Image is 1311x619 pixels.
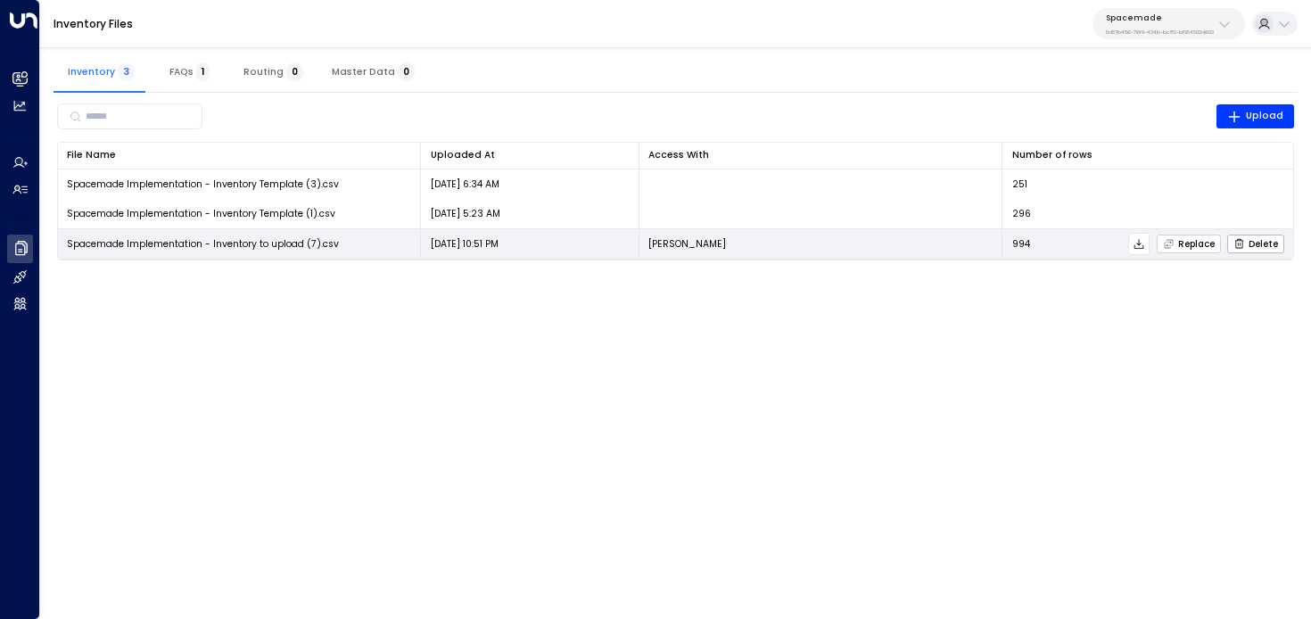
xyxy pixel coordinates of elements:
[431,237,499,251] p: [DATE] 10:51 PM
[1163,238,1215,250] span: Replace
[1106,29,1214,36] p: 0d57b456-76f9-434b-bc82-bf954502d602
[1092,8,1245,39] button: Spacemade0d57b456-76f9-434b-bc82-bf954502d602
[67,177,339,191] span: Spacemade Implementation - Inventory Template (3).csv
[1216,104,1295,129] button: Upload
[431,177,499,191] p: [DATE] 6:34 AM
[67,147,116,163] div: File Name
[1012,177,1027,191] span: 251
[1227,108,1284,124] span: Upload
[1012,147,1092,163] div: Number of rows
[169,66,210,78] span: FAQs
[398,62,415,81] span: 0
[1106,12,1214,23] p: Spacemade
[1157,235,1221,253] button: Replace
[243,66,303,78] span: Routing
[431,147,495,163] div: Uploaded At
[67,237,339,251] span: Spacemade Implementation - Inventory to upload (7).csv
[286,62,303,81] span: 0
[1012,147,1284,163] div: Number of rows
[68,66,135,78] span: Inventory
[1012,237,1030,251] span: 994
[648,237,726,251] p: [PERSON_NAME]
[1227,235,1284,253] button: Delete
[332,66,415,78] span: Master Data
[118,62,135,81] span: 3
[431,147,630,163] div: Uploaded At
[431,207,500,220] p: [DATE] 5:23 AM
[54,16,133,31] a: Inventory Files
[1233,238,1278,250] span: Delete
[648,147,993,163] div: Access With
[196,62,210,81] span: 1
[67,207,335,220] span: Spacemade Implementation - Inventory Template (1).csv
[67,147,411,163] div: File Name
[1012,207,1031,220] span: 296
